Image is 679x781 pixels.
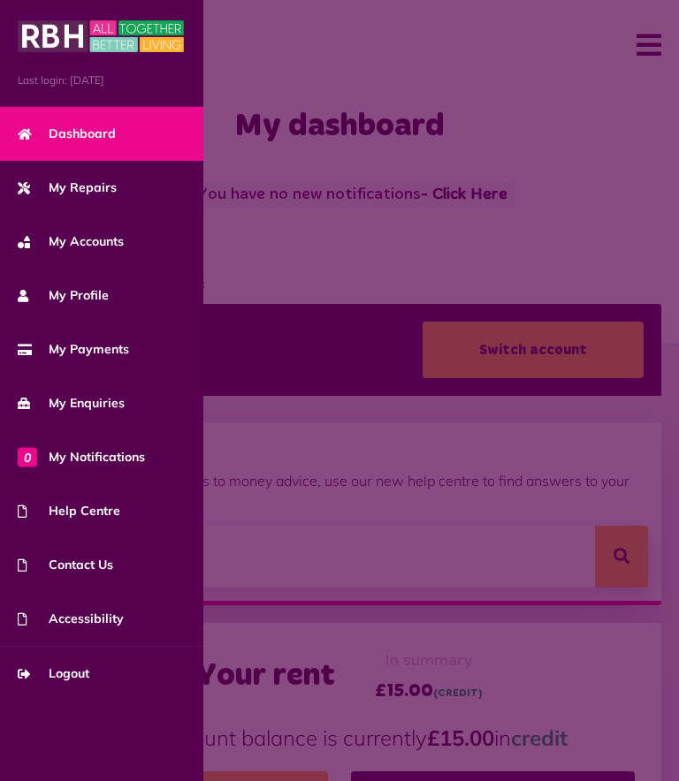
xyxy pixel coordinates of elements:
span: Last login: [DATE] [18,72,186,88]
span: Contact Us [18,556,113,574]
span: Help Centre [18,502,120,520]
span: My Repairs [18,178,117,197]
img: MyRBH [18,18,184,55]
span: My Profile [18,286,109,305]
span: 0 [18,447,37,466]
span: My Payments [18,340,129,359]
span: Logout [18,664,89,683]
span: My Accounts [18,232,124,251]
span: Dashboard [18,125,116,143]
span: My Notifications [18,448,145,466]
span: My Enquiries [18,394,125,413]
span: Accessibility [18,610,124,628]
